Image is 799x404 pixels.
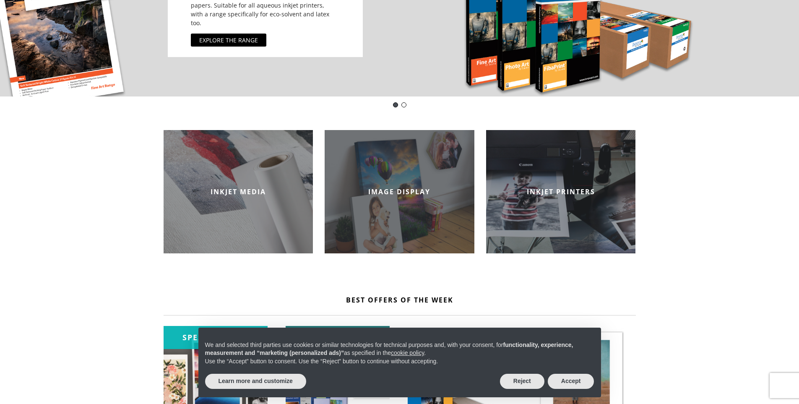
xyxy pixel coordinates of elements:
h2: Best Offers Of The Week [164,295,636,305]
p: Use the “Accept” button to consent. Use the “Reject” button to continue without accepting. [205,357,594,366]
button: Accept [548,374,594,389]
a: cookie policy [391,349,424,356]
h2: INKJET MEDIA [164,187,313,196]
div: Innova-general [393,102,398,107]
a: EXPLORE THE RANGE [191,34,266,47]
p: We and selected third parties use cookies or similar technologies for technical purposes and, wit... [205,341,594,357]
h2: IMAGE DISPLAY [325,187,474,196]
strong: functionality, experience, measurement and “marketing (personalized ads)” [205,341,573,357]
div: Special Offer [164,326,268,349]
div: Choose slide to display. [391,101,408,109]
h2: INKJET PRINTERS [486,187,636,196]
button: Learn more and customize [205,374,306,389]
div: Notice [192,321,608,404]
button: Reject [500,374,544,389]
div: EXPLORE THE RANGE [199,36,258,44]
div: pinch book [401,102,406,107]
